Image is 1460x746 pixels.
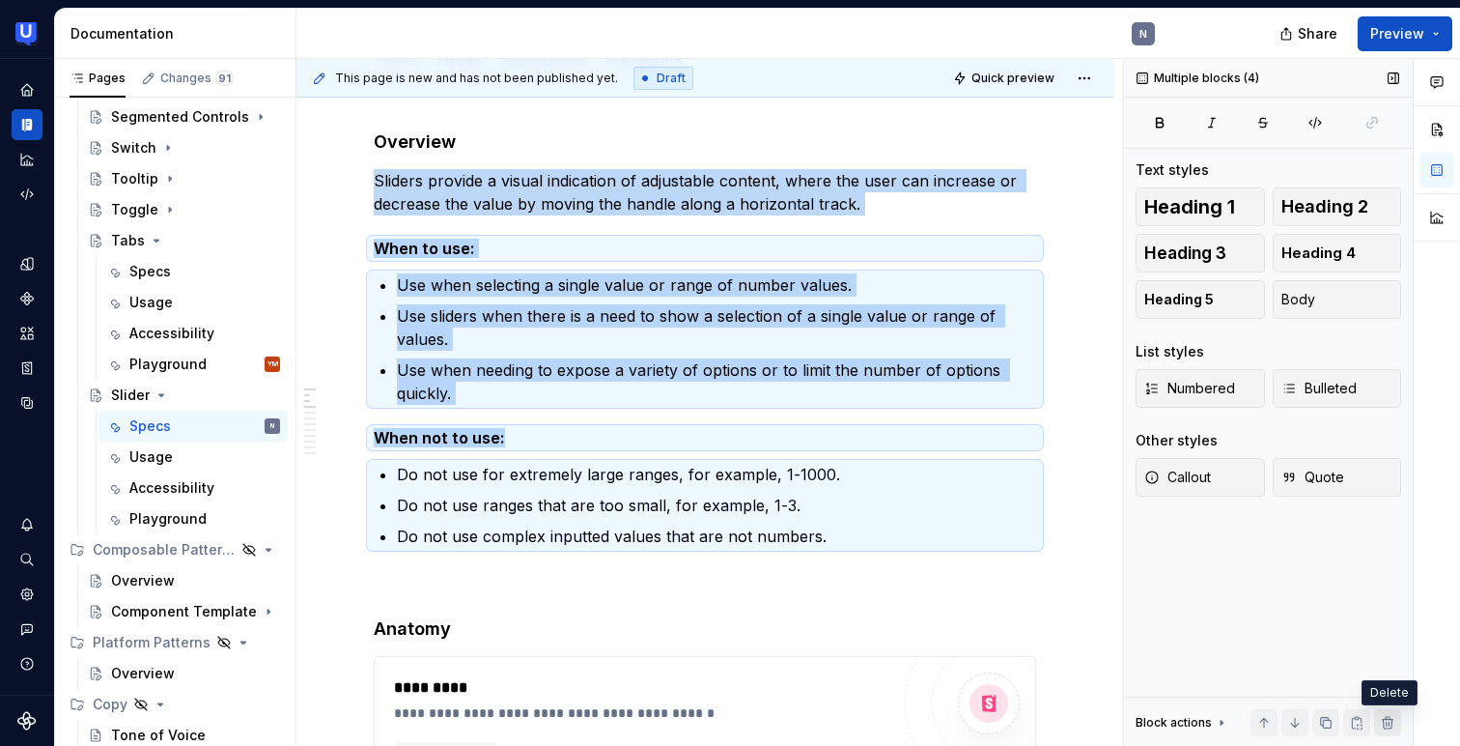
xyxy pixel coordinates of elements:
[80,565,288,596] a: Overview
[98,503,288,534] a: Playground
[1298,24,1337,43] span: Share
[80,658,288,689] a: Overview
[98,442,288,473] a: Usage
[111,169,158,188] div: Tooltip
[1136,234,1265,273] button: Heading 3
[62,534,288,565] div: Composable Patterns
[111,664,175,683] div: Overview
[80,225,288,256] a: Tabs
[374,239,1036,258] h5: When to use:
[374,617,1036,641] h4: Anatomy
[947,65,1063,92] button: Quick preview
[1273,458,1402,497] button: Quote
[1136,342,1204,361] div: List styles
[62,627,288,658] div: Platform Patterns
[129,509,207,529] div: Playground
[1281,290,1315,309] span: Body
[111,107,249,127] div: Segmented Controls
[12,74,42,105] a: Home
[1136,709,1229,736] div: Block actions
[111,231,145,250] div: Tabs
[1144,197,1235,216] span: Heading 1
[98,256,288,287] a: Specs
[374,169,1036,215] p: Sliders provide a visual indication of adjustable content, where the user can increase or decreas...
[15,22,39,45] img: 41adf70f-fc1c-4662-8e2d-d2ab9c673b1b.png
[1136,187,1265,226] button: Heading 1
[1144,244,1226,263] span: Heading 3
[98,349,288,380] a: PlaygroundYM
[12,544,42,575] button: Search ⌘K
[80,380,288,411] a: Slider
[12,144,42,175] a: Analytics
[1136,280,1265,319] button: Heading 5
[1358,16,1452,51] button: Preview
[70,71,126,86] div: Pages
[129,355,207,374] div: Playground
[17,711,37,731] svg: Supernova Logo
[12,179,42,210] a: Code automation
[1136,160,1209,180] div: Text styles
[1281,468,1344,487] span: Quote
[129,478,214,498] div: Accessibility
[98,318,288,349] a: Accessibility
[1273,234,1402,273] button: Heading 4
[971,71,1054,86] span: Quick preview
[335,71,618,86] span: This page is new and has not been published yet.
[129,416,171,436] div: Specs
[374,130,1036,154] h4: Overview
[397,525,1036,548] p: Do not use complex inputted values that are not numbers.
[80,132,288,163] a: Switch
[1144,290,1214,309] span: Heading 5
[1273,187,1402,226] button: Heading 2
[80,101,288,132] a: Segmented Controls
[1270,16,1350,51] button: Share
[1281,197,1368,216] span: Heading 2
[12,318,42,349] div: Assets
[98,287,288,318] a: Usage
[12,579,42,610] a: Settings
[1281,244,1356,263] span: Heading 4
[1144,379,1235,398] span: Numbered
[12,353,42,384] div: Storybook stories
[12,248,42,279] div: Design tokens
[397,273,1036,297] p: Use when selecting a single value or range of number values.
[80,163,288,194] a: Tooltip
[215,71,234,86] span: 91
[397,304,1036,351] p: Use sliders when there is a need to show a selection of a single value or range of values.
[111,386,150,405] div: Slider
[12,283,42,314] a: Components
[12,387,42,418] a: Data sources
[98,411,288,442] a: SpecsN
[1136,369,1265,408] button: Numbered
[129,293,173,312] div: Usage
[1139,26,1147,42] div: N
[98,473,288,503] a: Accessibility
[1136,458,1265,497] button: Callout
[93,695,127,714] div: Copy
[1362,680,1418,705] div: Delete
[1273,369,1402,408] button: Bulleted
[12,614,42,645] button: Contact support
[1136,715,1212,731] div: Block actions
[374,428,1036,447] h5: When not to use:
[111,571,175,590] div: Overview
[111,602,257,621] div: Component Template
[397,359,1036,405] p: Use when needing to expose a variety of options or to limit the number of options quickly.
[129,447,173,467] div: Usage
[111,138,156,158] div: Switch
[1136,431,1218,450] div: Other styles
[1281,379,1357,398] span: Bulleted
[62,689,288,720] div: Copy
[12,509,42,540] button: Notifications
[12,109,42,140] a: Documentation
